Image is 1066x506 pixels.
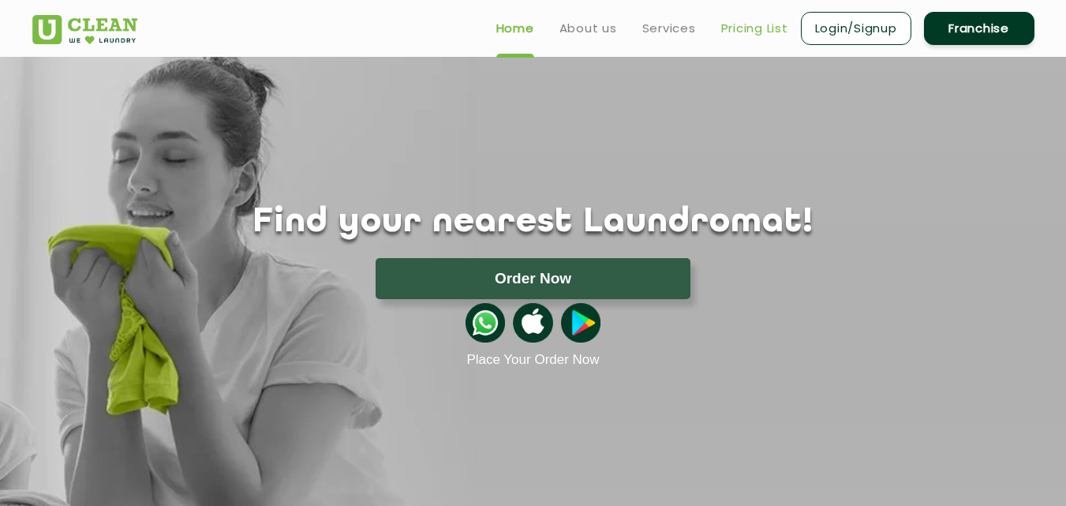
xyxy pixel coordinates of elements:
a: Franchise [924,12,1034,45]
a: Pricing List [721,19,788,38]
a: Login/Signup [801,12,911,45]
img: UClean Laundry and Dry Cleaning [32,15,137,44]
button: Order Now [376,258,690,299]
a: Home [496,19,534,38]
a: Services [642,19,696,38]
img: whatsappicon.png [466,303,505,343]
h1: Find your nearest Laundromat! [21,203,1046,242]
img: apple-icon.png [513,303,552,343]
a: About us [559,19,617,38]
img: playstoreicon.png [561,303,600,343]
a: Place Your Order Now [466,352,599,368]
